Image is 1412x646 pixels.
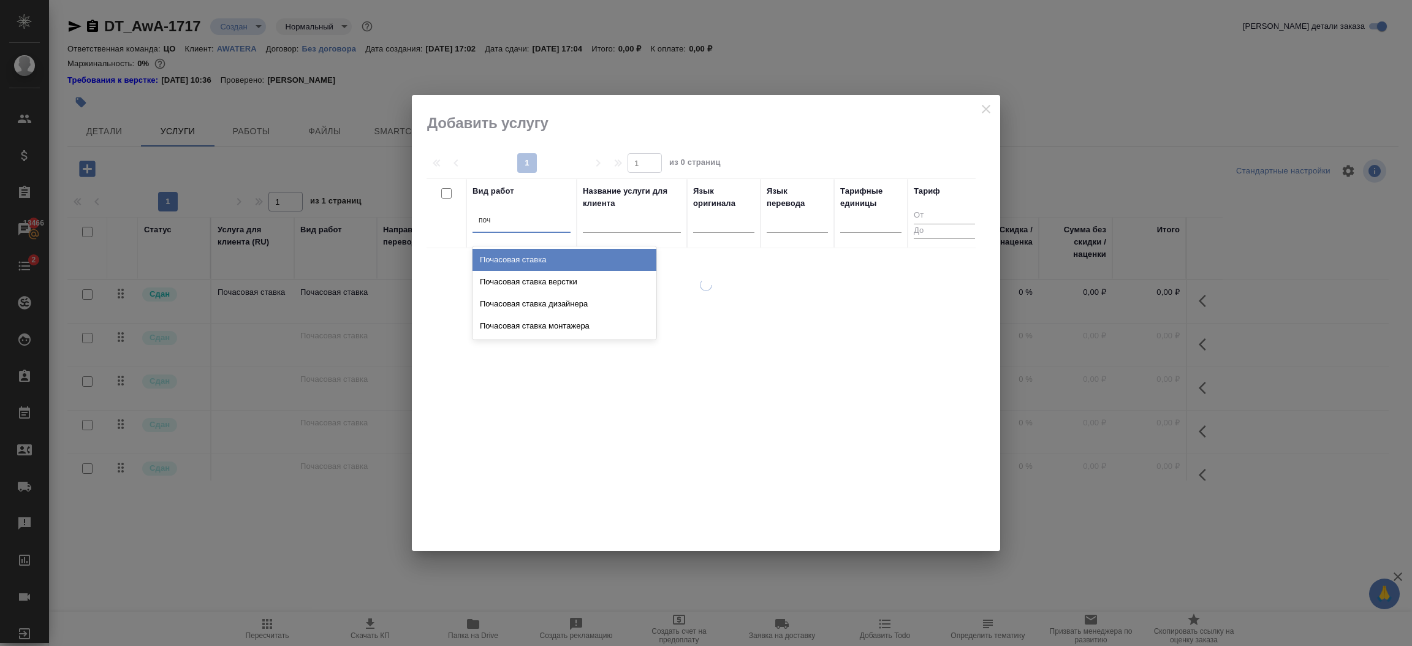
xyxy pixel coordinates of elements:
input: До [914,224,975,239]
div: Почасовая ставка монтажера [473,315,656,337]
div: Язык оригинала [693,185,754,210]
input: От [914,208,975,224]
div: Название услуги для клиента [583,185,681,210]
div: Тарифные единицы [840,185,901,210]
div: Язык перевода [767,185,828,210]
div: Вид работ [473,185,514,197]
div: Почасовая ставка дизайнера [473,293,656,315]
div: Тариф [914,185,940,197]
div: Почасовая ставка верстки [473,271,656,293]
div: Почасовая ставка [473,249,656,271]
